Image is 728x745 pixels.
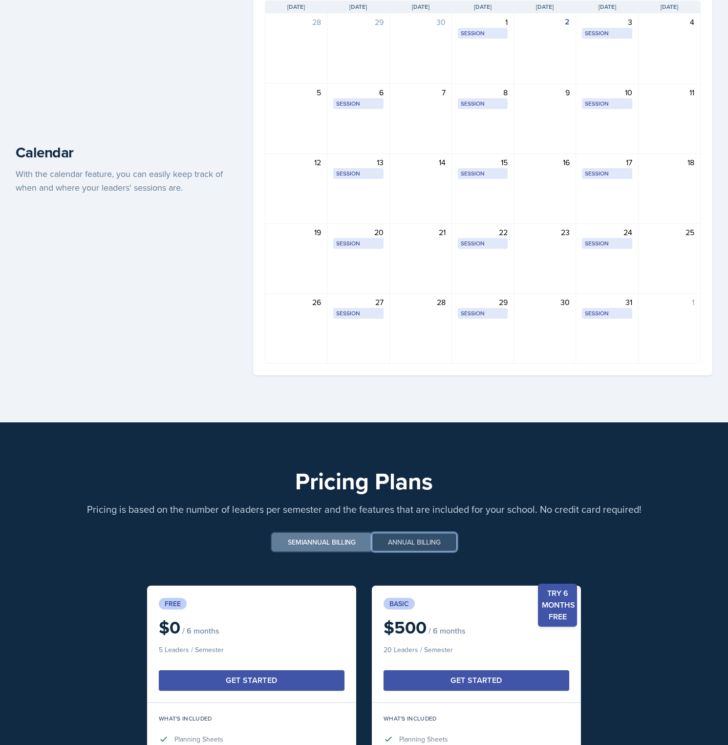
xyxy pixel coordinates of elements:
div: Session [336,99,380,108]
button: Annual billing [372,533,457,551]
div: Session [461,29,505,38]
div: 24 [582,226,632,238]
p: With the calendar feature, you can easily keep track of when and where your leaders' sessions are. [16,167,237,195]
div: Try 6 months free [538,584,577,627]
div: Session [585,309,629,318]
div: 4 [644,16,694,28]
div: 30 [396,16,446,28]
div: 29 [333,16,383,28]
div: 18 [644,156,694,168]
div: 27 [333,296,383,308]
h3: What's included [159,715,344,723]
span: / 6 months [182,625,219,636]
span: Free [159,598,187,610]
div: Session [336,169,380,178]
div: 26 [271,296,321,308]
div: 17 [582,156,632,168]
div: 1 [644,296,694,308]
div: 3 [582,16,632,28]
div: 21 [396,226,446,238]
div: 5 [271,87,321,98]
div: Session [585,99,629,108]
span: [DATE] [287,2,305,11]
div: Session [585,239,629,248]
div: Session [461,169,505,178]
div: Session [585,169,629,178]
button: Get Started [384,670,569,691]
div: 20 [333,226,383,238]
div: 28 [396,296,446,308]
div: 12 [271,156,321,168]
span: [DATE] [536,2,554,11]
span: $500 [384,614,427,640]
div: 16 [520,156,570,168]
div: 8 [458,87,508,98]
span: [DATE] [474,2,492,11]
div: 30 [520,296,570,308]
span: Basic [384,598,415,610]
div: 9 [520,87,570,98]
p: 20 Leaders / Semester [384,645,569,655]
div: 2 [520,16,570,28]
div: 31 [582,296,632,308]
span: $0 [159,614,180,640]
div: 15 [458,156,508,168]
div: 19 [271,226,321,238]
div: Session [461,309,505,318]
h3: What's included [384,715,569,723]
span: [DATE] [412,2,429,11]
p: Pricing is based on the number of leaders per semester and the features that are included for you... [16,503,712,516]
div: 23 [520,226,570,238]
div: Session [336,309,380,318]
div: Session [585,29,629,38]
button: Get Started [159,670,344,691]
h4: Calendar [16,144,237,161]
div: Get Started [450,675,502,686]
div: Session [461,239,505,248]
div: Session [336,239,380,248]
h1: Pricing Plans [16,469,712,493]
div: 7 [396,87,446,98]
div: Session [461,99,505,108]
div: 10 [582,87,632,98]
span: / 6 months [428,625,465,636]
div: 6 [333,87,383,98]
button: Semiannual billing [272,533,372,551]
div: Get Started [226,675,277,686]
div: 1 [458,16,508,28]
span: Planning Sheets [174,734,223,744]
div: 14 [396,156,446,168]
span: [DATE] [349,2,367,11]
div: 25 [644,226,694,238]
span: [DATE] [661,2,678,11]
span: Planning Sheets [399,734,448,744]
div: 13 [333,156,383,168]
div: 28 [271,16,321,28]
p: 5 Leaders / Semester [159,645,344,655]
div: 11 [644,87,694,98]
div: 29 [458,296,508,308]
div: 22 [458,226,508,238]
span: [DATE] [599,2,616,11]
